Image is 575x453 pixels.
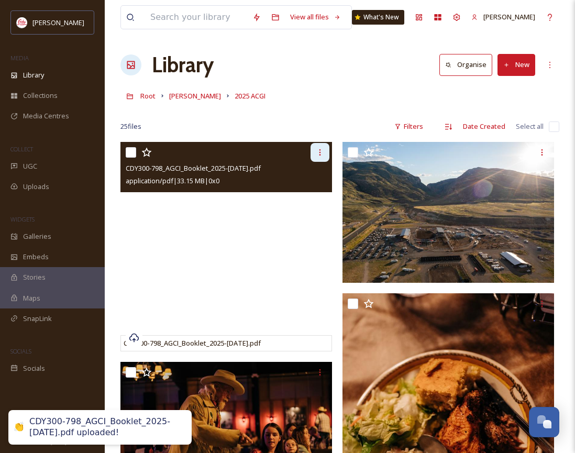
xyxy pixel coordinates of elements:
span: Galleries [23,231,51,241]
span: Select all [516,121,544,131]
a: [PERSON_NAME] [169,90,221,102]
span: MEDIA [10,54,29,62]
div: Filters [389,116,428,137]
div: CDY300-798_AGCI_Booklet_2025-[DATE].pdf uploaded! [29,416,181,438]
span: [PERSON_NAME] [169,91,221,101]
div: Date Created [458,116,511,137]
button: Open Chat [529,407,559,437]
span: Stories [23,272,46,282]
span: Media Centres [23,111,69,121]
span: Root [140,91,156,101]
span: Library [23,70,44,80]
a: Library [152,49,214,81]
span: WIDGETS [10,215,35,223]
span: 25 file s [120,121,141,131]
span: Maps [23,293,40,303]
span: CDY300-798_AGCI_Booklet_2025-[DATE].pdf [126,163,261,173]
span: Embeds [23,252,49,262]
span: SOCIALS [10,347,31,355]
span: [PERSON_NAME] [32,18,84,27]
span: UGC [23,161,37,171]
span: application/pdf | 33.15 MB | 0 x 0 [126,176,219,185]
span: 2025 ACGI [235,91,266,101]
span: Collections [23,91,58,101]
button: Organise [439,54,492,75]
span: COLLECT [10,145,33,153]
a: What's New [352,10,404,25]
a: Organise [439,54,497,75]
span: CDY300-798_AGCI_Booklet_2025-[DATE].pdf [124,338,261,348]
span: Socials [23,363,45,373]
button: New [497,54,535,75]
div: 👏 [14,422,24,433]
a: View all files [285,7,346,27]
a: Root [140,90,156,102]
span: SnapLink [23,314,52,324]
span: Uploads [23,182,49,192]
a: [PERSON_NAME] [466,7,540,27]
img: Granite and Light Rodeo Gr2ounds.jpg [342,142,554,283]
span: [PERSON_NAME] [483,12,535,21]
img: images%20(1).png [17,17,27,28]
input: Search your library [145,6,247,29]
a: 2025 ACGI [235,90,266,102]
